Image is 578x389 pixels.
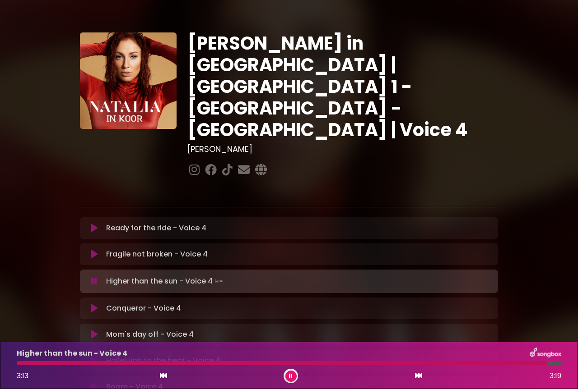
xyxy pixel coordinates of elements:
p: Mom's day off - Voice 4 [106,329,194,340]
p: Conqueror - Voice 4 [106,303,181,314]
p: Higher than the sun - Voice 4 [106,275,225,288]
p: Ready for the ride - Voice 4 [106,223,206,233]
p: Higher than the sun - Voice 4 [17,348,127,359]
p: Fragile not broken - Voice 4 [106,249,208,260]
h3: [PERSON_NAME] [187,144,499,154]
img: YTVS25JmS9CLUqXqkEhs [80,32,177,129]
img: songbox-logo-white.png [530,348,561,359]
img: waveform4.gif [213,275,225,288]
span: 3:19 [550,371,561,381]
span: 3:13 [17,371,28,381]
h1: [PERSON_NAME] in [GEOGRAPHIC_DATA] | [GEOGRAPHIC_DATA] 1 - [GEOGRAPHIC_DATA] - [GEOGRAPHIC_DATA] ... [187,32,499,141]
